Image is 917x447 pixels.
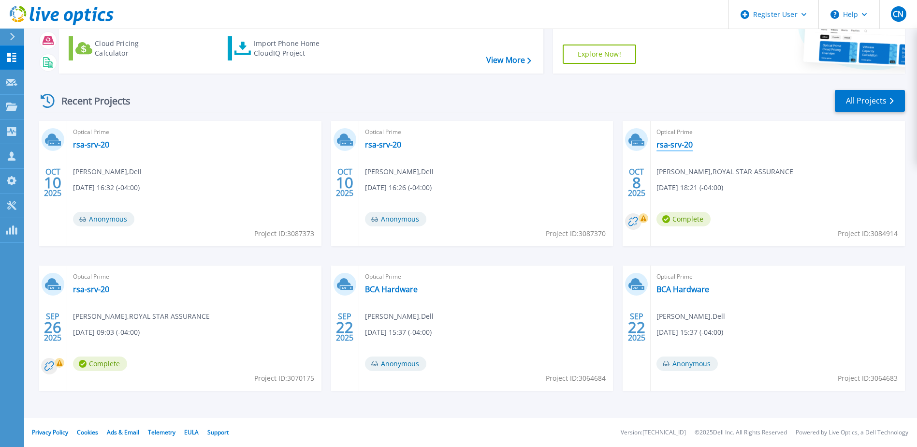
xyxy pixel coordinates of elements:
[184,428,199,436] a: EULA
[365,357,426,371] span: Anonymous
[107,428,139,436] a: Ads & Email
[32,428,68,436] a: Privacy Policy
[336,179,353,187] span: 10
[563,45,636,64] a: Explore Now!
[73,166,142,177] span: [PERSON_NAME] , Dell
[37,89,144,113] div: Recent Projects
[335,310,354,345] div: SEP 2025
[486,56,531,65] a: View More
[254,228,314,239] span: Project ID: 3087373
[365,182,432,193] span: [DATE] 16:26 (-04:00)
[77,428,98,436] a: Cookies
[44,323,61,331] span: 26
[656,140,693,149] a: rsa-srv-20
[254,373,314,384] span: Project ID: 3070175
[656,166,793,177] span: [PERSON_NAME] , ROYAL STAR ASSURANCE
[656,127,899,137] span: Optical Prime
[546,373,606,384] span: Project ID: 3064684
[796,430,908,436] li: Powered by Live Optics, a Dell Technology
[656,327,723,338] span: [DATE] 15:37 (-04:00)
[627,310,646,345] div: SEP 2025
[335,165,354,200] div: OCT 2025
[254,39,329,58] div: Import Phone Home CloudIQ Project
[365,140,401,149] a: rsa-srv-20
[69,36,176,60] a: Cloud Pricing Calculator
[73,311,210,322] span: [PERSON_NAME] , ROYAL STAR ASSURANCE
[835,90,905,112] a: All Projects
[44,310,62,345] div: SEP 2025
[73,212,134,226] span: Anonymous
[207,428,229,436] a: Support
[656,284,709,294] a: BCA Hardware
[656,182,723,193] span: [DATE] 18:21 (-04:00)
[365,284,418,294] a: BCA Hardware
[365,166,434,177] span: [PERSON_NAME] , Dell
[73,284,109,294] a: rsa-srv-20
[656,212,711,226] span: Complete
[73,182,140,193] span: [DATE] 16:32 (-04:00)
[627,165,646,200] div: OCT 2025
[73,271,316,282] span: Optical Prime
[656,271,899,282] span: Optical Prime
[632,179,641,187] span: 8
[44,179,61,187] span: 10
[838,228,898,239] span: Project ID: 3084914
[73,327,140,338] span: [DATE] 09:03 (-04:00)
[628,323,645,331] span: 22
[656,357,718,371] span: Anonymous
[893,10,903,18] span: CN
[656,311,725,322] span: [PERSON_NAME] , Dell
[546,228,606,239] span: Project ID: 3087370
[365,127,608,137] span: Optical Prime
[365,327,432,338] span: [DATE] 15:37 (-04:00)
[73,357,127,371] span: Complete
[365,271,608,282] span: Optical Prime
[621,430,686,436] li: Version: [TECHNICAL_ID]
[148,428,175,436] a: Telemetry
[365,311,434,322] span: [PERSON_NAME] , Dell
[95,39,172,58] div: Cloud Pricing Calculator
[695,430,787,436] li: © 2025 Dell Inc. All Rights Reserved
[838,373,898,384] span: Project ID: 3064683
[365,212,426,226] span: Anonymous
[336,323,353,331] span: 22
[73,127,316,137] span: Optical Prime
[73,140,109,149] a: rsa-srv-20
[44,165,62,200] div: OCT 2025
